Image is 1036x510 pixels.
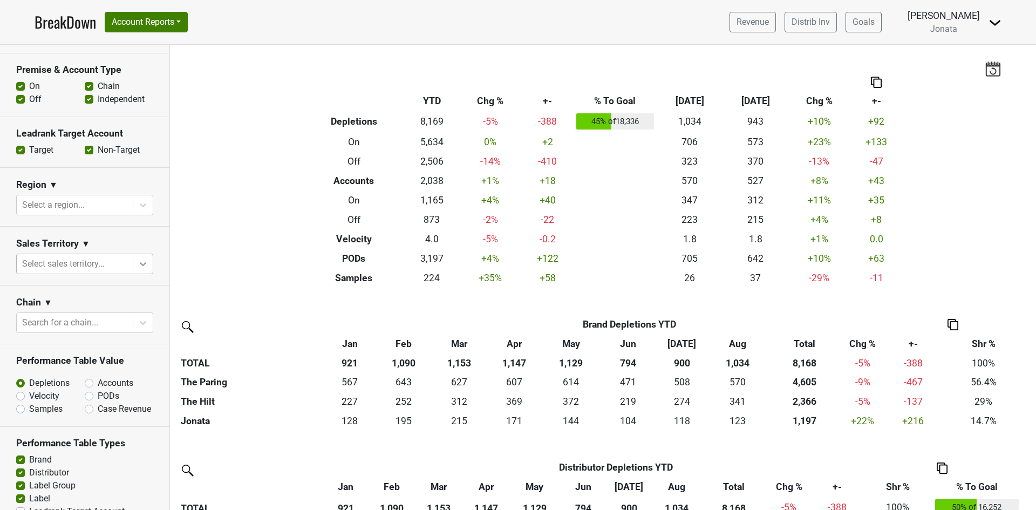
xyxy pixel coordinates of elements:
td: 226.555 [323,392,377,412]
th: Shr %: activate to sort column ascending [863,478,932,497]
img: last_updated_date [985,61,1001,76]
td: 706 [657,132,723,152]
th: 4605.479 [766,373,843,392]
td: +1 % [460,171,521,191]
th: &nbsp;: activate to sort column ascending [178,478,323,497]
th: 1,034 [709,353,766,373]
th: On [304,132,405,152]
th: Aug: activate to sort column ascending [709,334,766,353]
label: Independent [98,93,145,106]
td: +63 [850,249,903,268]
div: 104 [604,414,653,428]
label: Brand [29,453,52,466]
td: +35 [850,191,903,210]
th: Jan: activate to sort column ascending [323,334,377,353]
td: 311.674 [431,392,487,412]
th: Depletions [304,111,405,132]
a: Goals [846,12,882,32]
div: 372 [544,395,598,409]
td: 705 [657,249,723,268]
td: 251.908 [377,392,431,412]
label: Non-Target [98,144,140,157]
td: 122.68 [709,412,766,431]
td: 566.512 [323,373,377,392]
h3: Performance Table Types [16,438,153,449]
td: 1.8 [657,229,723,249]
th: +-: activate to sort column ascending [811,478,863,497]
label: Accounts [98,377,133,390]
span: -388 [904,358,923,369]
div: 567 [325,375,374,389]
th: Velocity [304,229,405,249]
td: 5,634 [404,132,460,152]
td: -2 % [460,210,521,229]
th: May: activate to sort column ascending [509,478,560,497]
div: 570 [712,375,764,389]
td: +43 [850,171,903,191]
td: 14.7% [944,412,1024,431]
th: 900 [655,353,709,373]
td: +10 % [788,111,850,132]
div: 219 [604,395,653,409]
th: Samples [304,268,405,288]
th: Off [304,210,405,229]
div: 274 [658,395,707,409]
td: +58 [521,268,574,288]
th: Distributor Depletions YTD [369,458,863,478]
td: +4 % [460,249,521,268]
th: YTD [404,91,460,111]
th: 1,129 [541,353,601,373]
td: +122 [521,249,574,268]
td: 56.4% [944,373,1024,392]
h3: Region [16,179,46,191]
div: 171 [490,414,539,428]
img: Copy to clipboard [937,463,948,474]
label: Depletions [29,377,70,390]
th: Jun: activate to sort column ascending [560,478,606,497]
span: Jonata [930,24,957,34]
th: 1,147 [487,353,541,373]
td: +2 [521,132,574,152]
h3: Performance Table Value [16,355,153,366]
td: 128.093 [323,412,377,431]
div: 4,605 [768,375,840,389]
th: 1,153 [431,353,487,373]
td: 274.258 [655,392,709,412]
td: +11 % [788,191,850,210]
th: 8,168 [766,353,843,373]
td: 223 [657,210,723,229]
th: +-: activate to sort column ascending [883,334,944,353]
div: 252 [379,395,428,409]
span: ▼ [44,296,52,309]
th: [DATE] [723,91,788,111]
div: -467 [885,375,940,389]
td: -5 % [460,111,521,132]
td: 195.33 [377,412,431,431]
td: -388 [521,111,574,132]
label: Samples [29,403,63,416]
label: Distributor [29,466,69,479]
td: 873 [404,210,460,229]
img: Dropdown Menu [989,16,1001,29]
th: May: activate to sort column ascending [541,334,601,353]
td: 0 % [460,132,521,152]
td: 943 [723,111,788,132]
th: Chg %: activate to sort column ascending [767,478,811,497]
button: Account Reports [105,12,188,32]
div: 195 [379,414,428,428]
div: 128 [325,414,374,428]
h3: Premise & Account Type [16,64,153,76]
div: +216 [885,414,940,428]
a: Distrib Inv [785,12,837,32]
div: 312 [433,395,485,409]
img: filter [178,317,195,335]
td: +8 [850,210,903,229]
th: Feb: activate to sort column ascending [377,334,431,353]
td: -9 % [843,373,883,392]
label: Target [29,144,53,157]
td: 341.159 [709,392,766,412]
td: +1 % [788,229,850,249]
th: [DATE] [657,91,723,111]
label: Off [29,93,42,106]
th: The Hilt [178,392,323,412]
